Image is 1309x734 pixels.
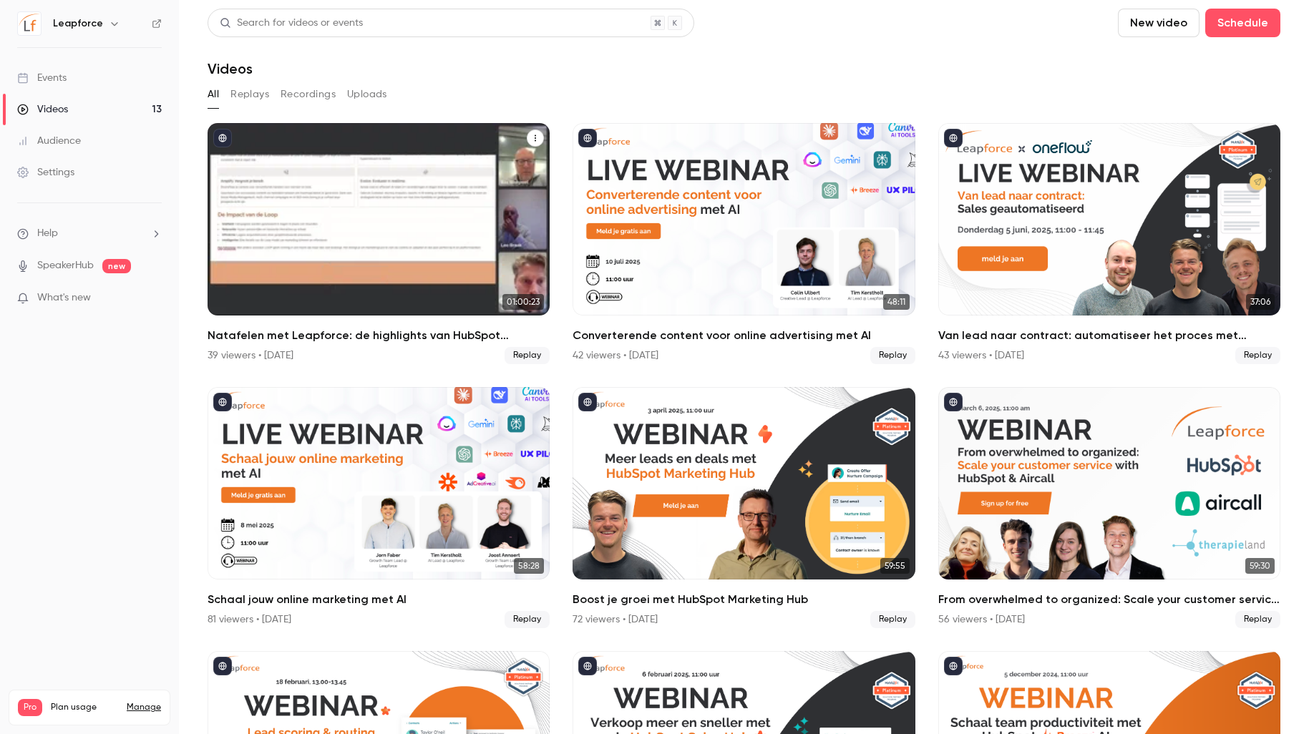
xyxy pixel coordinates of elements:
[578,657,597,675] button: published
[938,348,1024,363] div: 43 viewers • [DATE]
[208,327,550,344] h2: Natafelen met Leapforce: de highlights van HubSpot INBOUND 2025
[1245,558,1275,574] span: 59:30
[208,612,291,627] div: 81 viewers • [DATE]
[17,102,68,117] div: Videos
[938,327,1280,344] h2: Van lead naar contract: automatiseer het proces met HubSpot en Oneflow
[573,123,915,364] li: Converterende content voor online advertising met AI
[502,294,544,310] span: 01:00:23
[37,290,91,305] span: What's new
[127,702,161,713] a: Manage
[573,348,658,363] div: 42 viewers • [DATE]
[17,71,67,85] div: Events
[870,347,915,364] span: Replay
[1205,9,1280,37] button: Schedule
[573,387,915,628] a: 59:55Boost je groei met HubSpot Marketing Hub72 viewers • [DATE]Replay
[573,591,915,608] h2: Boost je groei met HubSpot Marketing Hub
[213,129,232,147] button: published
[17,165,74,180] div: Settings
[514,558,544,574] span: 58:28
[17,226,162,241] li: help-dropdown-opener
[578,393,597,411] button: published
[938,387,1280,628] li: From overwhelmed to organized: Scale your customer service with HubSpot and Aircall
[938,591,1280,608] h2: From overwhelmed to organized: Scale your customer service with HubSpot and Aircall
[208,60,253,77] h1: Videos
[938,123,1280,364] a: 37:06Van lead naar contract: automatiseer het proces met HubSpot en Oneflow43 viewers • [DATE]Replay
[505,611,550,628] span: Replay
[1246,294,1275,310] span: 37:06
[573,387,915,628] li: Boost je groei met HubSpot Marketing Hub
[573,123,915,364] a: 48:11Converterende content voor online advertising met AI42 viewers • [DATE]Replay
[883,294,910,310] span: 48:11
[208,83,219,106] button: All
[938,612,1025,627] div: 56 viewers • [DATE]
[944,129,963,147] button: published
[51,702,118,713] span: Plan usage
[208,9,1280,725] section: Videos
[870,611,915,628] span: Replay
[220,16,363,31] div: Search for videos or events
[944,393,963,411] button: published
[1118,9,1199,37] button: New video
[578,129,597,147] button: published
[18,12,41,35] img: Leapforce
[944,657,963,675] button: published
[37,258,94,273] a: SpeakerHub
[145,292,162,305] iframe: Noticeable Trigger
[102,259,131,273] span: new
[281,83,336,106] button: Recordings
[505,347,550,364] span: Replay
[573,327,915,344] h2: Converterende content voor online advertising met AI
[208,123,550,364] a: 01:00:23Natafelen met Leapforce: de highlights van HubSpot INBOUND 202539 viewers • [DATE]Replay
[230,83,269,106] button: Replays
[208,387,550,628] li: Schaal jouw online marketing met AI
[208,123,550,364] li: Natafelen met Leapforce: de highlights van HubSpot INBOUND 2025
[213,393,232,411] button: published
[18,699,42,716] span: Pro
[938,387,1280,628] a: 59:30From overwhelmed to organized: Scale your customer service with HubSpot and Aircall56 viewer...
[37,226,58,241] span: Help
[53,16,103,31] h6: Leapforce
[213,657,232,675] button: published
[208,387,550,628] a: 58:28Schaal jouw online marketing met AI81 viewers • [DATE]Replay
[938,123,1280,364] li: Van lead naar contract: automatiseer het proces met HubSpot en Oneflow
[347,83,387,106] button: Uploads
[1235,347,1280,364] span: Replay
[573,612,658,627] div: 72 viewers • [DATE]
[880,558,910,574] span: 59:55
[208,348,293,363] div: 39 viewers • [DATE]
[1235,611,1280,628] span: Replay
[208,591,550,608] h2: Schaal jouw online marketing met AI
[17,134,81,148] div: Audience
